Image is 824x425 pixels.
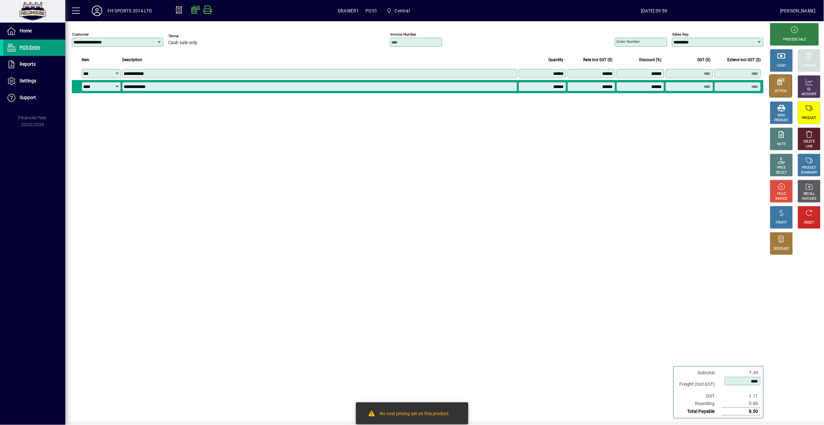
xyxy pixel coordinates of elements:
[338,6,359,16] span: DRAWER1
[804,220,814,225] div: RESET
[777,142,786,147] div: NOTE
[783,37,806,42] div: PROCESS SALE
[20,45,40,50] span: POS Entry
[87,5,107,17] button: Profile
[776,170,787,175] div: SELECT
[721,400,761,408] td: 0.00
[672,32,689,37] mat-label: Sales rep
[82,56,89,63] span: Item
[395,6,410,16] span: Central
[168,34,207,38] span: Terms
[676,408,721,416] td: Total Payable
[676,400,721,408] td: Rounding
[777,165,786,170] div: PRICE
[721,392,761,400] td: 1.11
[774,118,789,123] div: PRODUCT
[584,56,613,63] span: Rate incl GST ($)
[20,61,36,67] span: Reports
[384,5,412,17] span: Central
[777,63,786,68] div: CASH
[777,192,786,196] div: HOLD
[676,392,721,400] td: GST
[617,39,640,44] mat-label: Order number
[807,87,812,92] div: GL
[806,144,813,149] div: LINE
[122,56,142,63] span: Description
[776,220,787,225] div: PROFIT
[721,369,761,377] td: 7.39
[780,6,816,16] div: [PERSON_NAME]
[528,6,780,16] span: [DATE] 09:59
[20,95,36,100] span: Support
[72,32,89,37] mat-label: Customer
[380,410,449,418] div: No cost pricing set on this product
[778,113,785,118] div: MISC
[804,192,815,196] div: RECALL
[20,28,32,33] span: Home
[802,92,817,97] div: ACCOUNT
[802,165,816,170] div: PRODUCT
[549,56,564,63] span: Quantity
[107,6,152,16] div: FH SPORTS 2014 LTD
[775,89,787,94] div: EFTPOS
[676,377,721,392] td: Freight (Incl GST)
[390,32,416,37] mat-label: Invoice number
[803,63,816,68] div: CHARGE
[168,40,197,45] span: Cash sale only
[366,6,378,16] span: POS1
[802,116,816,121] div: PRODUCT
[804,139,815,144] div: DELETE
[801,170,817,175] div: SUMMARY
[3,23,65,39] a: Home
[728,56,761,63] span: Extend incl GST ($)
[698,56,711,63] span: GST ($)
[3,56,65,73] a: Reports
[676,369,721,377] td: Subtotal
[20,78,36,83] span: Settings
[721,408,761,416] td: 8.50
[775,196,787,201] div: INVOICE
[639,56,662,63] span: Discount (%)
[3,90,65,106] a: Support
[802,196,816,201] div: INVOICES
[3,73,65,89] a: Settings
[774,246,789,251] div: DISCOUNT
